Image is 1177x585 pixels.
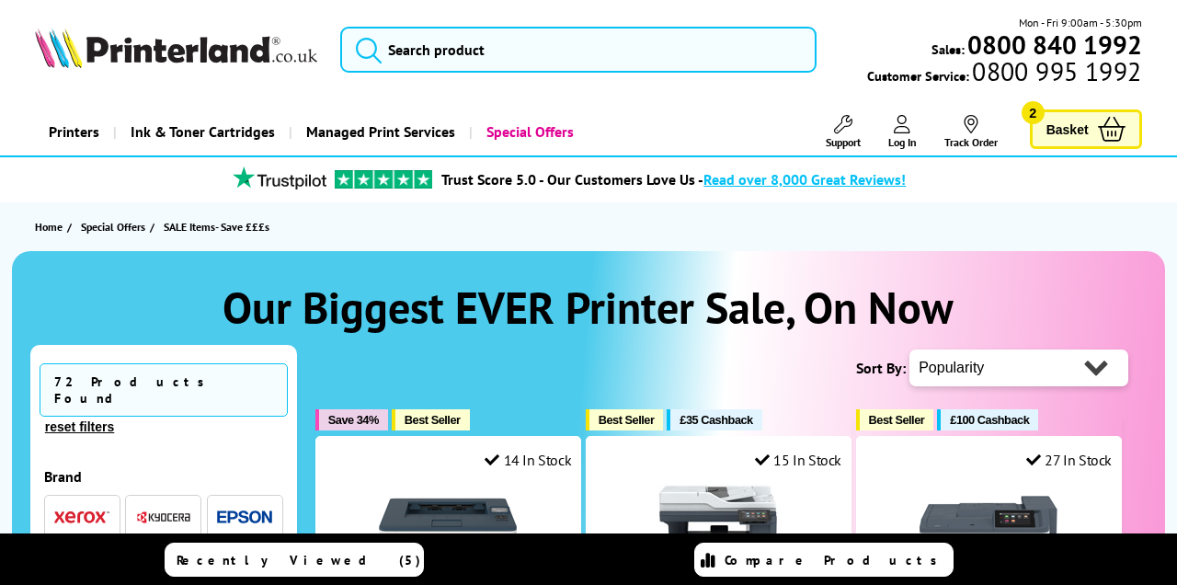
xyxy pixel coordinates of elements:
[826,115,861,149] a: Support
[131,505,197,530] button: Kyocera
[177,552,421,568] span: Recently Viewed (5)
[599,413,655,427] span: Best Seller
[340,27,817,73] input: Search product
[35,28,317,71] a: Printerland Logo
[81,217,150,236] a: Special Offers
[869,413,925,427] span: Best Seller
[725,552,947,568] span: Compare Products
[937,409,1038,430] button: £100 Cashback
[680,413,752,427] span: £35 Cashback
[392,409,470,430] button: Best Seller
[44,467,283,486] div: Brand
[703,170,906,189] span: Read over 8,000 Great Reviews!
[54,510,109,523] img: Xerox
[136,510,191,524] img: Kyocera
[165,543,424,577] a: Recently Viewed (5)
[586,409,664,430] button: Best Seller
[469,109,588,155] a: Special Offers
[755,451,841,469] div: 15 In Stock
[289,109,469,155] a: Managed Print Services
[826,135,861,149] span: Support
[1030,109,1142,149] a: Basket 2
[485,451,571,469] div: 14 In Stock
[405,413,461,427] span: Best Seller
[931,40,965,58] span: Sales:
[856,409,934,430] button: Best Seller
[969,63,1141,80] span: 0800 995 1992
[131,109,275,155] span: Ink & Toner Cartridges
[888,135,917,149] span: Log In
[35,28,317,67] img: Printerland Logo
[944,115,998,149] a: Track Order
[30,279,1147,336] h1: Our Biggest EVER Printer Sale, On Now
[965,36,1142,53] a: 0800 840 1992
[667,409,761,430] button: £35 Cashback
[1019,14,1142,31] span: Mon - Fri 9:00am - 5:30pm
[441,170,906,189] a: Trust Score 5.0 - Our Customers Love Us -Read over 8,000 Great Reviews!
[328,413,379,427] span: Save 34%
[35,217,67,236] a: Home
[1046,117,1089,142] span: Basket
[113,109,289,155] a: Ink & Toner Cartridges
[1022,101,1045,124] span: 2
[217,510,272,524] img: Epson
[81,217,145,236] span: Special Offers
[211,505,278,530] button: Epson
[950,413,1029,427] span: £100 Cashback
[967,28,1142,62] b: 0800 840 1992
[315,409,388,430] button: Save 34%
[40,363,288,417] span: 72 Products Found
[40,419,120,435] button: reset filters
[49,505,115,530] button: Xerox
[224,166,335,189] img: trustpilot rating
[335,170,432,189] img: trustpilot rating
[888,115,917,149] a: Log In
[1026,451,1112,469] div: 27 In Stock
[856,359,906,377] span: Sort By:
[164,220,269,234] span: SALE Items- Save £££s
[867,63,1141,85] span: Customer Service:
[35,109,113,155] a: Printers
[694,543,954,577] a: Compare Products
